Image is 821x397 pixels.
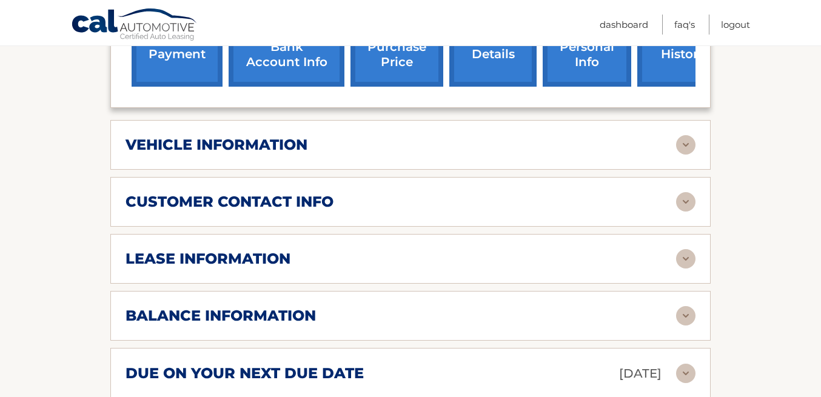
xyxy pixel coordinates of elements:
[674,15,695,35] a: FAQ's
[449,7,537,87] a: account details
[126,364,364,382] h2: due on your next due date
[619,363,662,384] p: [DATE]
[676,249,695,269] img: accordion-rest.svg
[126,136,307,154] h2: vehicle information
[126,193,333,211] h2: customer contact info
[126,250,290,268] h2: lease information
[600,15,648,35] a: Dashboard
[676,135,695,155] img: accordion-rest.svg
[543,7,631,87] a: update personal info
[637,7,728,87] a: payment history
[676,192,695,212] img: accordion-rest.svg
[132,7,223,87] a: make a payment
[721,15,750,35] a: Logout
[676,306,695,325] img: accordion-rest.svg
[676,364,695,383] img: accordion-rest.svg
[71,8,198,43] a: Cal Automotive
[229,7,344,87] a: Add/Remove bank account info
[126,307,316,325] h2: balance information
[350,7,443,87] a: request purchase price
